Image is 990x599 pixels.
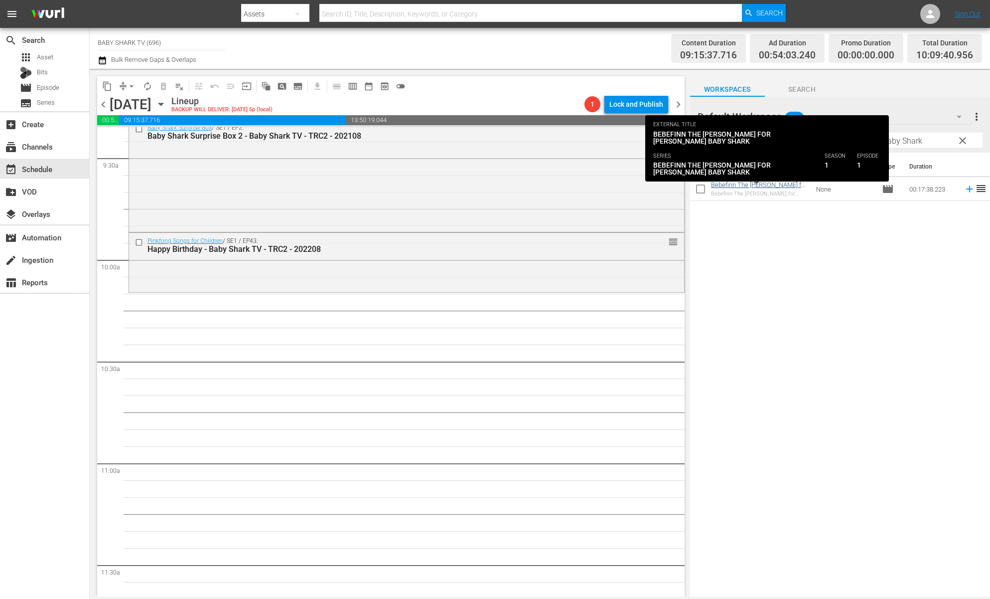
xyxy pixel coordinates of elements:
span: calendar_view_week_outlined [348,81,358,91]
span: input [242,81,252,91]
span: Fill episodes with ad slates [223,78,239,94]
span: Schedule [5,164,17,176]
span: 512 [785,107,804,128]
span: Search [765,83,840,96]
button: Search [742,4,786,22]
span: reorder [975,183,987,195]
span: chevron_right [672,98,685,111]
th: Duration [903,153,963,181]
span: preview_outlined [380,81,390,91]
span: 09:15:37.716 [119,115,346,125]
span: Series [37,98,55,108]
span: 10:09:40.956 [916,50,973,61]
td: 00:17:38.223 [905,177,960,201]
span: 00:00:00.000 [838,50,894,61]
span: Search [5,34,17,46]
span: reorder [668,123,678,134]
span: reorder [668,236,678,247]
button: reorder [668,123,678,133]
div: Baby Shark Surprise Box 2 - Baby Shark TV - TRC2 - 202108 [147,131,628,141]
div: Happy Birthday - Baby Shark TV - TRC2 - 202208 [147,244,628,254]
span: 00:54:03.240 [759,50,816,61]
a: Bebefinn The [PERSON_NAME] for [PERSON_NAME] Baby Shark - Baby Shark TV - TRC2 - 202404 [711,181,807,203]
div: [DATE] [110,96,151,113]
span: Create Series Block [290,78,306,94]
th: Ext. ID [811,153,875,181]
span: content_copy [102,81,112,91]
span: date_range_outlined [364,81,374,91]
span: menu [6,8,18,20]
span: Remove Gaps & Overlaps [115,78,140,94]
span: 13:50:19.044 [346,115,685,125]
span: Revert to Primary Episode [207,78,223,94]
button: reorder [668,236,678,246]
th: Title [711,153,811,181]
span: Automation [5,232,17,244]
span: arrow_drop_down [127,81,137,91]
a: Pinkfong Songs for Children [147,237,223,244]
span: Bulk Remove Gaps & Overlaps [110,56,196,63]
span: 00:54:03.240 [97,115,119,125]
th: Type [876,153,903,181]
div: / SE1 / EP43: [147,237,628,254]
div: BACKUP WILL DELIVER: [DATE] 5p (local) [171,107,273,113]
div: Lock and Publish [609,95,663,113]
div: Content Duration [680,36,737,50]
span: Create Search Block [274,78,290,94]
span: clear [957,135,969,147]
div: Ad Duration [759,36,816,50]
div: Bits [20,67,32,79]
span: Episode [37,83,59,93]
span: Bits [37,67,48,77]
span: Series [20,97,32,109]
div: Bebefinn The [PERSON_NAME] for [PERSON_NAME] Baby Shark [711,191,809,197]
span: chevron_left [97,98,110,111]
span: Channels [5,141,17,153]
button: more_vert [971,105,983,129]
span: Week Calendar View [345,78,361,94]
div: Promo Duration [838,36,894,50]
a: Sign Out [955,10,981,18]
span: Copy Lineup [99,78,115,94]
span: 1 [584,100,600,108]
span: Episode [882,183,894,195]
span: auto_awesome_motion_outlined [261,81,271,91]
span: Month Calendar View [361,78,377,94]
span: pageview_outlined [277,81,287,91]
div: Total Duration [916,36,973,50]
span: Workspaces [690,83,765,96]
span: Reports [5,277,17,289]
a: Baby Shark Surprise Box [147,124,212,131]
span: VOD [5,186,17,198]
img: ans4CAIJ8jUAAAAAAAAAAAAAAAAAAAAAAAAgQb4GAAAAAAAAAAAAAAAAAAAAAAAAJMjXAAAAAAAAAAAAAAAAAAAAAAAAgAT5G... [24,2,72,26]
span: 09:15:37.716 [680,50,737,61]
span: Loop Content [140,78,155,94]
span: Ingestion [5,254,17,266]
span: Create [5,119,17,131]
span: autorenew_outlined [142,81,152,91]
span: Asset [20,51,32,63]
div: / SE1 / EP2: [147,124,628,141]
span: Clear Lineup [171,78,187,94]
span: Search [756,4,783,22]
span: 24 hours Lineup View is OFF [393,78,409,94]
div: Default Workspace [698,103,971,131]
td: None [812,177,878,201]
span: Download as CSV [306,76,325,96]
div: Lineup [171,96,273,107]
span: subtitles_outlined [293,81,303,91]
span: Overlays [5,208,17,220]
svg: Add to Schedule [964,184,975,195]
span: more_vert [971,111,983,123]
span: playlist_remove_outlined [174,81,184,91]
span: Select an event to delete [155,78,171,94]
span: Customize Events [187,76,207,96]
span: Refresh All Search Blocks [255,76,274,96]
span: Update Metadata from Key Asset [239,78,255,94]
span: Asset [37,52,53,62]
button: Lock and Publish [604,95,668,113]
button: clear [954,132,970,148]
span: Episode [20,82,32,94]
span: View Backup [377,78,393,94]
span: compress [118,81,128,91]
